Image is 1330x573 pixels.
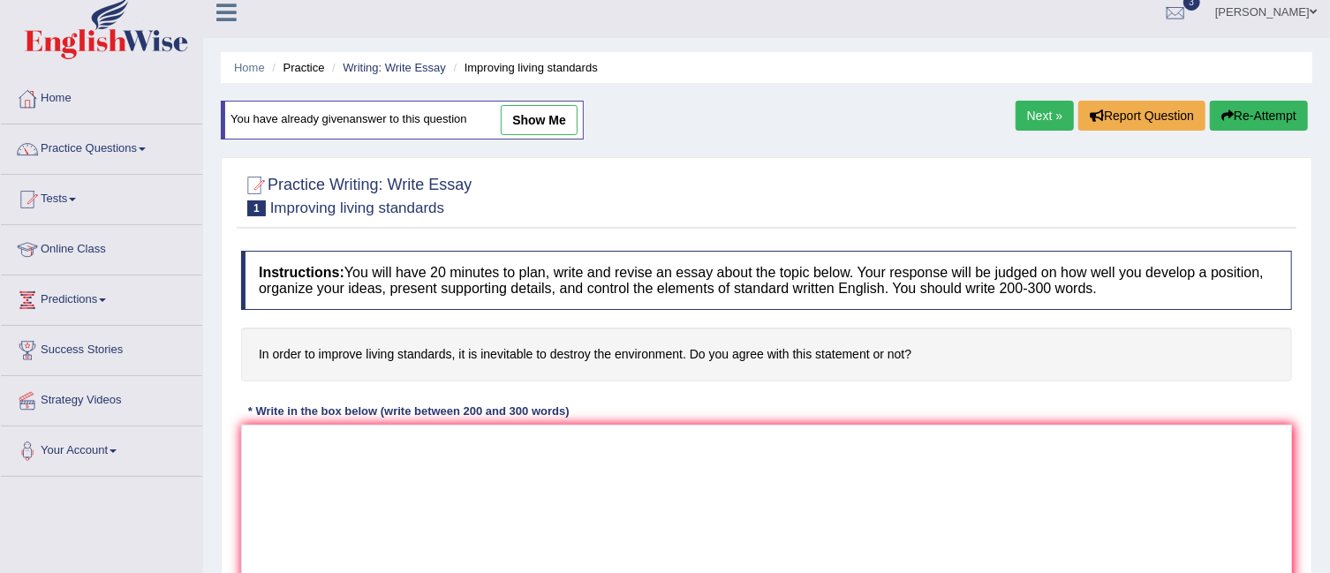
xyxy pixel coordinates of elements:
li: Improving living standards [450,59,598,76]
li: Practice [268,59,324,76]
small: Improving living standards [270,200,444,216]
a: Tests [1,175,202,219]
a: Your Account [1,426,202,471]
a: show me [501,105,578,135]
a: Next » [1016,101,1074,131]
a: Writing: Write Essay [343,61,446,74]
button: Report Question [1078,101,1205,131]
a: Success Stories [1,326,202,370]
div: * Write in the box below (write between 200 and 300 words) [241,403,576,420]
h4: You will have 20 minutes to plan, write and revise an essay about the topic below. Your response ... [241,251,1292,310]
a: Home [1,74,202,118]
a: Practice Questions [1,124,202,169]
a: Online Class [1,225,202,269]
b: Instructions: [259,265,344,280]
span: 1 [247,200,266,216]
div: You have already given answer to this question [221,101,584,139]
h4: In order to improve living standards, it is inevitable to destroy the environment. Do you agree w... [241,328,1292,381]
button: Re-Attempt [1210,101,1308,131]
h2: Practice Writing: Write Essay [241,172,472,216]
a: Home [234,61,265,74]
a: Strategy Videos [1,376,202,420]
a: Predictions [1,275,202,320]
